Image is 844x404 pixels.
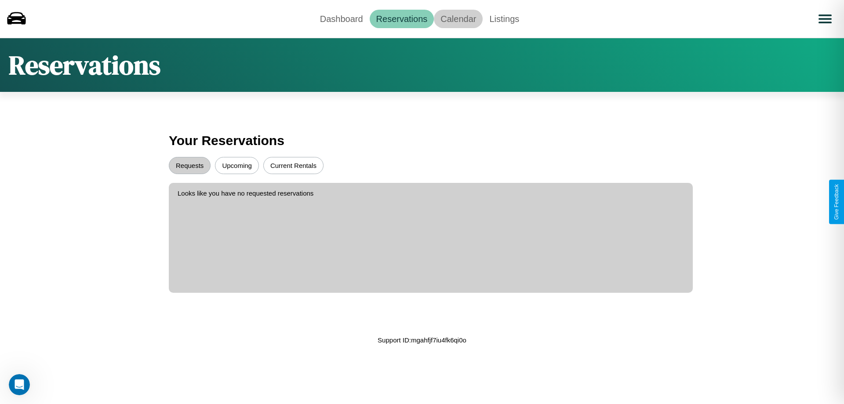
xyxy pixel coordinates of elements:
[370,10,434,28] a: Reservations
[378,334,466,346] p: Support ID: mgahfjf7iu4fk6qi0o
[169,129,675,153] h3: Your Reservations
[178,187,684,199] p: Looks like you have no requested reservations
[434,10,483,28] a: Calendar
[263,157,324,174] button: Current Rentals
[9,374,30,395] iframe: Intercom live chat
[813,7,837,31] button: Open menu
[483,10,526,28] a: Listings
[169,157,211,174] button: Requests
[313,10,370,28] a: Dashboard
[9,47,160,83] h1: Reservations
[833,184,840,220] div: Give Feedback
[215,157,259,174] button: Upcoming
